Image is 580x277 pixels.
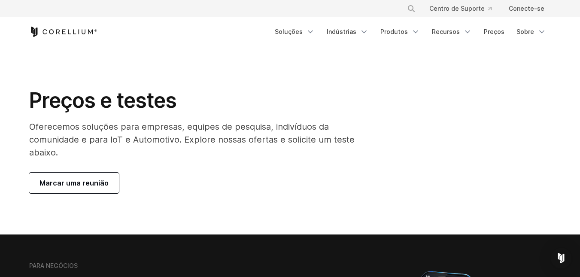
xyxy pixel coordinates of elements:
font: Centro de Suporte [429,5,485,12]
button: Procurar [404,1,419,16]
font: Indústrias [327,28,356,35]
font: Produtos [380,28,408,35]
div: Menu de navegação [270,24,551,40]
a: Marcar uma reunião [29,173,119,193]
font: Preços [484,28,504,35]
font: Recursos [432,28,460,35]
font: Sobre [516,28,534,35]
div: Menu de navegação [397,1,551,16]
font: Marcar uma reunião [39,179,109,187]
font: Conecte-se [509,5,544,12]
font: Oferecemos soluções para empresas, equipes de pesquisa, indivíduos da comunidade e para IoT e Aut... [29,122,355,158]
div: Open Intercom Messenger [551,248,571,268]
a: Página inicial do Corellium [29,27,97,37]
font: Preços e testes [29,88,177,113]
font: PARA NEGÓCIOS [29,262,78,269]
font: Soluções [275,28,303,35]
